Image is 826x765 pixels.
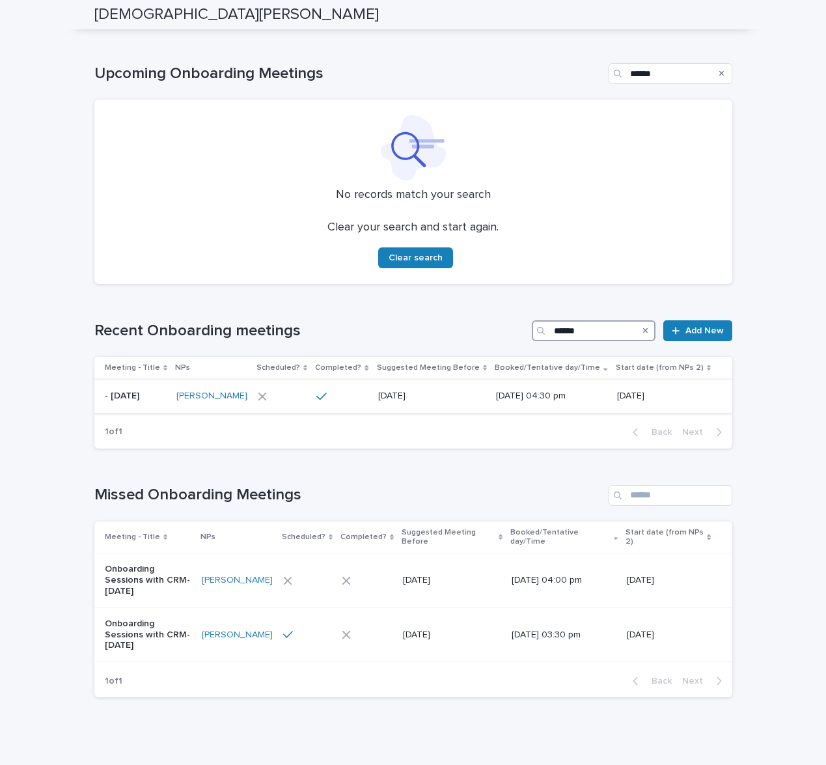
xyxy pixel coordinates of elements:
h2: [DEMOGRAPHIC_DATA][PERSON_NAME] [94,5,379,24]
p: Onboarding Sessions with CRM- [DATE] [105,619,191,651]
a: [PERSON_NAME] [202,630,273,641]
span: Next [682,428,711,437]
p: Start date (from NPs 2) [626,525,704,549]
p: [DATE] [403,575,496,586]
h1: Upcoming Onboarding Meetings [94,64,603,83]
button: Next [677,675,732,687]
button: Clear search [378,247,453,268]
p: Suggested Meeting Before [377,361,480,375]
button: Back [622,426,677,438]
p: Scheduled? [282,530,325,544]
p: [DATE] 03:30 pm [512,630,605,641]
span: Clear search [389,253,443,262]
p: NPs [175,361,190,375]
p: [DATE] 04:00 pm [512,575,605,586]
p: Scheduled? [256,361,300,375]
p: No records match your search [110,188,717,202]
a: [PERSON_NAME] [202,575,273,586]
tr: Onboarding Sessions with CRM- [DATE][PERSON_NAME] [DATE][DATE] 03:30 pm[DATE] [94,607,732,661]
span: Back [644,428,672,437]
span: Add New [685,326,724,335]
p: NPs [200,530,215,544]
button: Back [622,675,677,687]
p: Meeting - Title [105,361,160,375]
p: 1 of 1 [94,665,133,697]
p: Booked/Tentative day/Time [495,361,600,375]
span: Next [682,676,711,686]
p: - [DATE] [105,391,166,402]
span: Back [644,676,672,686]
p: Meeting - Title [105,530,160,544]
p: [DATE] [617,391,710,402]
p: Completed? [315,361,361,375]
p: Completed? [340,530,387,544]
p: [DATE] 04:30 pm [496,391,589,402]
p: [DATE] [627,630,711,641]
tr: - [DATE][PERSON_NAME] [DATE][DATE] 04:30 pm[DATE] [94,380,732,413]
p: Booked/Tentative day/Time [510,525,611,549]
button: Next [677,426,732,438]
h1: Missed Onboarding Meetings [94,486,603,505]
input: Search [609,63,732,84]
p: [DATE] [627,575,711,586]
input: Search [532,320,655,341]
tr: Onboarding Sessions with CRM- [DATE][PERSON_NAME] [DATE][DATE] 04:00 pm[DATE] [94,553,732,607]
p: Suggested Meeting Before [402,525,495,549]
p: [DATE] [378,391,471,402]
a: [PERSON_NAME] [176,391,247,402]
p: Clear your search and start again. [327,221,499,235]
h1: Recent Onboarding meetings [94,322,527,341]
p: [DATE] [403,630,496,641]
p: 1 of 1 [94,416,133,448]
p: Start date (from NPs 2) [616,361,704,375]
p: Onboarding Sessions with CRM- [DATE] [105,564,191,596]
a: Add New [663,320,732,341]
input: Search [609,485,732,506]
